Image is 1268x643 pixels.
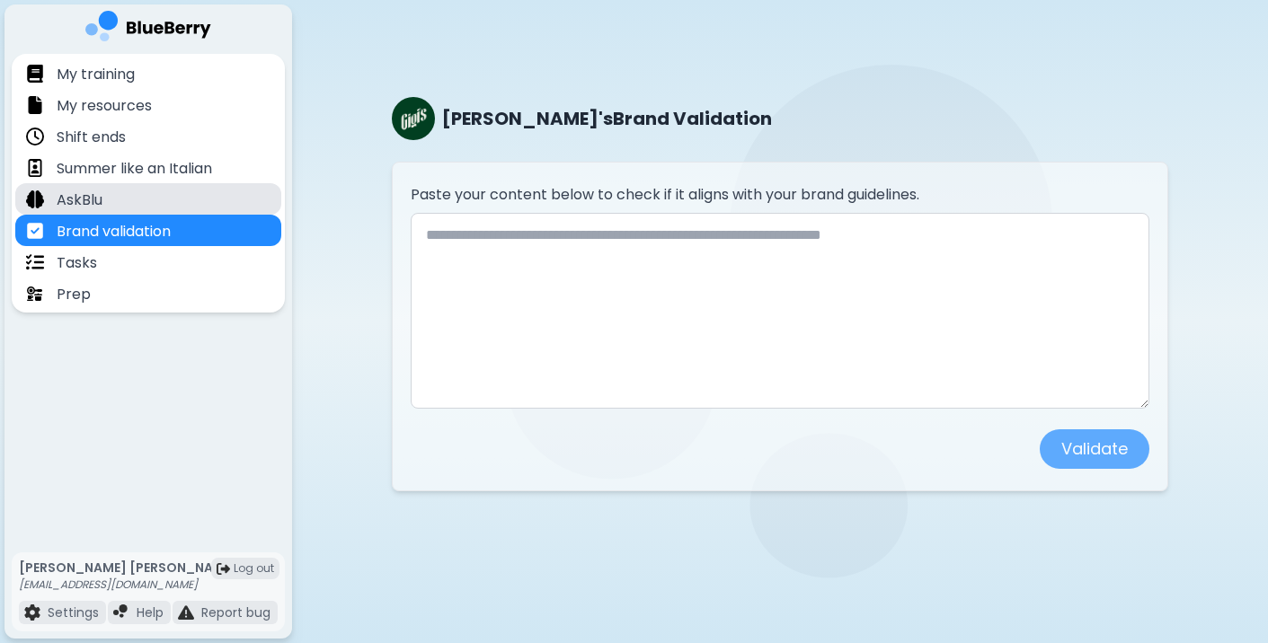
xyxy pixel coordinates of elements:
img: file icon [178,604,194,621]
p: Report bug [201,604,270,621]
label: Paste your content below to check if it aligns with your brand guidelines. [411,184,1149,206]
p: Shift ends [57,127,126,148]
p: Tasks [57,252,97,274]
p: [PERSON_NAME] [PERSON_NAME] [19,559,237,576]
img: file icon [26,128,44,145]
img: file icon [26,253,44,271]
p: Brand validation [57,221,171,242]
img: file icon [26,190,44,208]
img: file icon [26,65,44,83]
img: file icon [26,159,44,177]
img: company logo [85,11,211,48]
img: file icon [26,96,44,114]
p: Settings [48,604,99,621]
h1: [PERSON_NAME]'s Brand Validation [442,105,772,132]
p: Prep [57,284,91,305]
p: My resources [57,95,152,117]
p: AskBlu [57,189,102,211]
img: file icon [113,604,129,621]
p: My training [57,64,135,85]
img: logout [217,562,230,576]
img: file icon [24,604,40,621]
button: Validate [1040,429,1149,469]
img: file icon [26,285,44,303]
p: Help [137,604,164,621]
img: company thumbnail [392,97,435,140]
img: file icon [26,222,44,240]
span: Log out [234,561,274,576]
p: [EMAIL_ADDRESS][DOMAIN_NAME] [19,577,237,592]
p: Summer like an Italian [57,158,212,180]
